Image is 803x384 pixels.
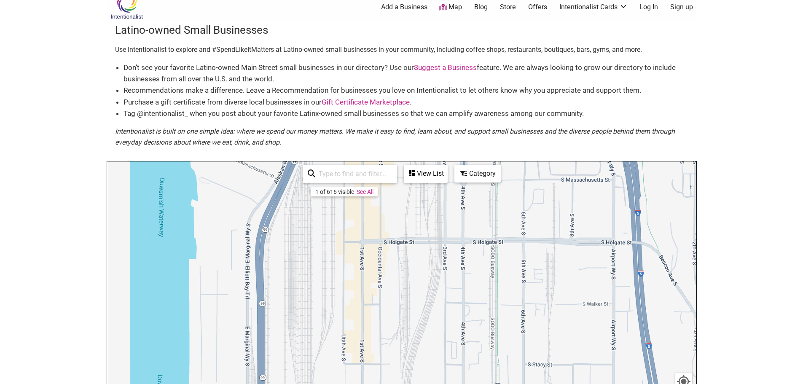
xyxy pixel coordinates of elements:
div: Type to search and filter [303,165,397,183]
a: See All [357,188,373,195]
li: Recommendations make a difference. Leave a Recommendation for businesses you love on Intentionali... [124,85,688,96]
div: See a list of the visible businesses [404,165,448,183]
a: Log In [639,3,658,12]
div: View List [405,166,447,182]
p: Use Intentionalist to explore and #SpendLikeItMatters at Latino-owned small businesses in your co... [115,44,688,55]
input: Type to find and filter... [315,166,392,182]
a: Sign up [670,3,693,12]
div: Filter by category [454,165,501,183]
em: Intentionalist is built on one simple idea: where we spend our money matters. We make it easy to ... [115,127,675,146]
a: Gift Certificate Marketplace [322,98,410,106]
li: Don’t see your favorite Latino-owned Main Street small businesses in our directory? Use our featu... [124,62,688,85]
a: Offers [528,3,547,12]
a: Add a Business [381,3,427,12]
a: Blog [474,3,488,12]
div: Category [455,166,500,182]
h3: Latino-owned Small Businesses [115,22,688,38]
a: Suggest a Business [414,63,477,72]
a: Intentionalist Cards [559,3,628,12]
a: Map [439,3,462,12]
li: Tag @intentionalist_ when you post about your favorite Latinx-owned small businesses so that we c... [124,108,688,119]
a: Store [500,3,516,12]
div: 1 of 616 visible [315,188,354,195]
li: Purchase a gift certificate from diverse local businesses in our . [124,97,688,108]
